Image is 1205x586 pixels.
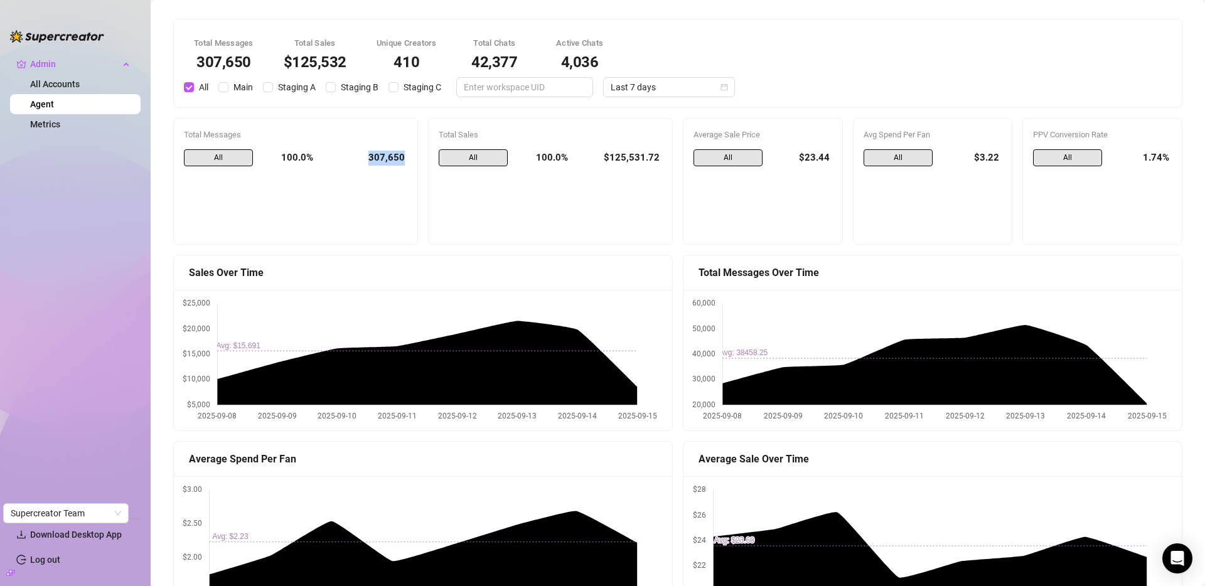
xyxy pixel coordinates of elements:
div: Total Messages [194,37,254,50]
input: Enter workspace UID [464,80,576,94]
div: Average Sale Price [694,129,832,141]
span: Staging A [273,80,321,94]
span: All [694,149,763,167]
div: 4,036 [552,55,608,70]
span: Main [228,80,258,94]
div: PPV Conversion Rate [1033,129,1172,141]
div: 1.74% [1112,149,1172,167]
div: $125,531.72 [578,149,662,167]
div: Average Spend Per Fan [189,451,657,467]
div: 42,377 [467,55,522,70]
img: logo-BBDzfeDw.svg [10,30,104,43]
span: All [864,149,933,167]
span: crown [16,59,26,69]
div: 307,650 [323,149,407,167]
span: Staging B [336,80,383,94]
div: Open Intercom Messenger [1162,543,1192,573]
div: Total Messages [184,129,407,141]
a: Agent [30,99,54,109]
span: Staging C [399,80,446,94]
a: Metrics [30,119,60,129]
div: Active Chats [552,37,608,50]
div: 100.0% [263,149,313,167]
div: Total Sales [439,129,662,141]
a: All Accounts [30,79,80,89]
div: $23.44 [773,149,832,167]
div: 307,650 [194,55,254,70]
div: 100.0% [518,149,568,167]
span: All [1033,149,1102,167]
div: Total Chats [467,37,522,50]
div: Avg Spend Per Fan [864,129,1002,141]
div: Total Sales [284,37,346,50]
span: build [6,568,15,577]
a: Log out [30,555,60,565]
span: All [194,80,213,94]
span: calendar [720,83,728,91]
div: Total Messages Over Time [699,265,1167,280]
span: Download Desktop App [30,530,122,540]
span: Last 7 days [611,78,727,97]
span: All [439,149,508,167]
div: $3.22 [943,149,1002,167]
div: Average Sale Over Time [699,451,1167,467]
div: Unique Creators [377,37,437,50]
span: download [16,530,26,540]
span: Supercreator Team [11,504,121,523]
span: All [184,149,253,167]
div: Sales Over Time [189,265,657,280]
div: $125,532 [284,55,346,70]
span: Admin [30,54,119,74]
div: 410 [377,55,437,70]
